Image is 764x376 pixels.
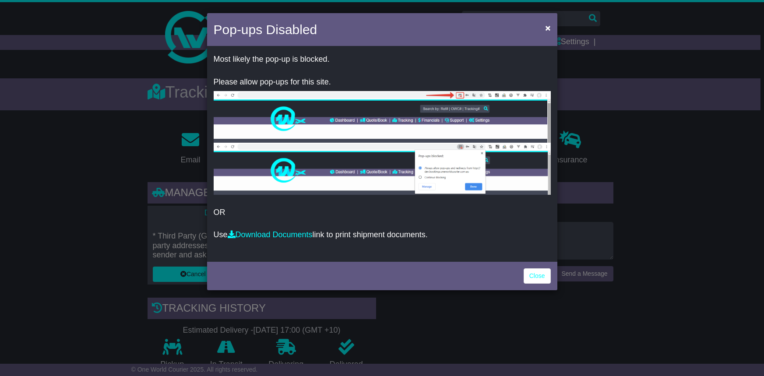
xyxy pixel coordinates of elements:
[214,77,551,87] p: Please allow pop-ups for this site.
[214,20,317,39] h4: Pop-ups Disabled
[214,91,551,143] img: allow-popup-1.png
[214,143,551,195] img: allow-popup-2.png
[214,230,551,240] p: Use link to print shipment documents.
[228,230,313,239] a: Download Documents
[207,48,557,260] div: OR
[541,19,555,37] button: Close
[214,55,551,64] p: Most likely the pop-up is blocked.
[524,268,551,284] a: Close
[545,23,550,33] span: ×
